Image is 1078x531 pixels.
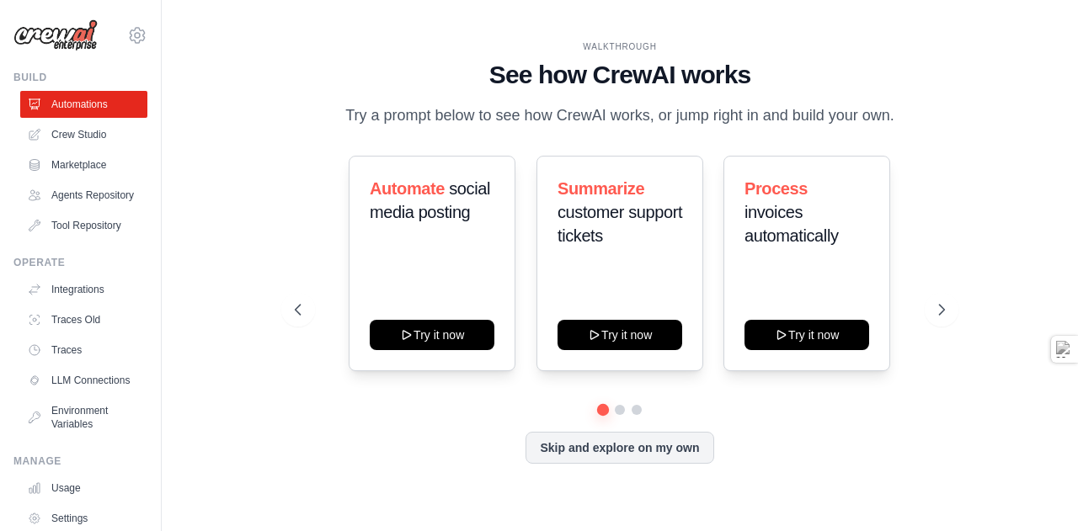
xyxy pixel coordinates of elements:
[744,203,839,245] span: invoices automatically
[20,306,147,333] a: Traces Old
[295,60,944,90] h1: See how CrewAI works
[20,121,147,148] a: Crew Studio
[13,19,98,51] img: Logo
[558,203,682,245] span: customer support tickets
[526,432,713,464] button: Skip and explore on my own
[20,475,147,502] a: Usage
[20,337,147,364] a: Traces
[558,179,644,198] span: Summarize
[20,367,147,394] a: LLM Connections
[13,454,147,468] div: Manage
[295,40,944,53] div: WALKTHROUGH
[337,104,903,128] p: Try a prompt below to see how CrewAI works, or jump right in and build your own.
[20,151,147,178] a: Marketplace
[13,71,147,84] div: Build
[13,256,147,269] div: Operate
[20,91,147,118] a: Automations
[744,320,869,350] button: Try it now
[744,179,808,198] span: Process
[20,182,147,209] a: Agents Repository
[370,179,445,198] span: Automate
[20,212,147,239] a: Tool Repository
[370,179,490,221] span: social media posting
[370,320,494,350] button: Try it now
[20,397,147,438] a: Environment Variables
[20,276,147,303] a: Integrations
[558,320,682,350] button: Try it now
